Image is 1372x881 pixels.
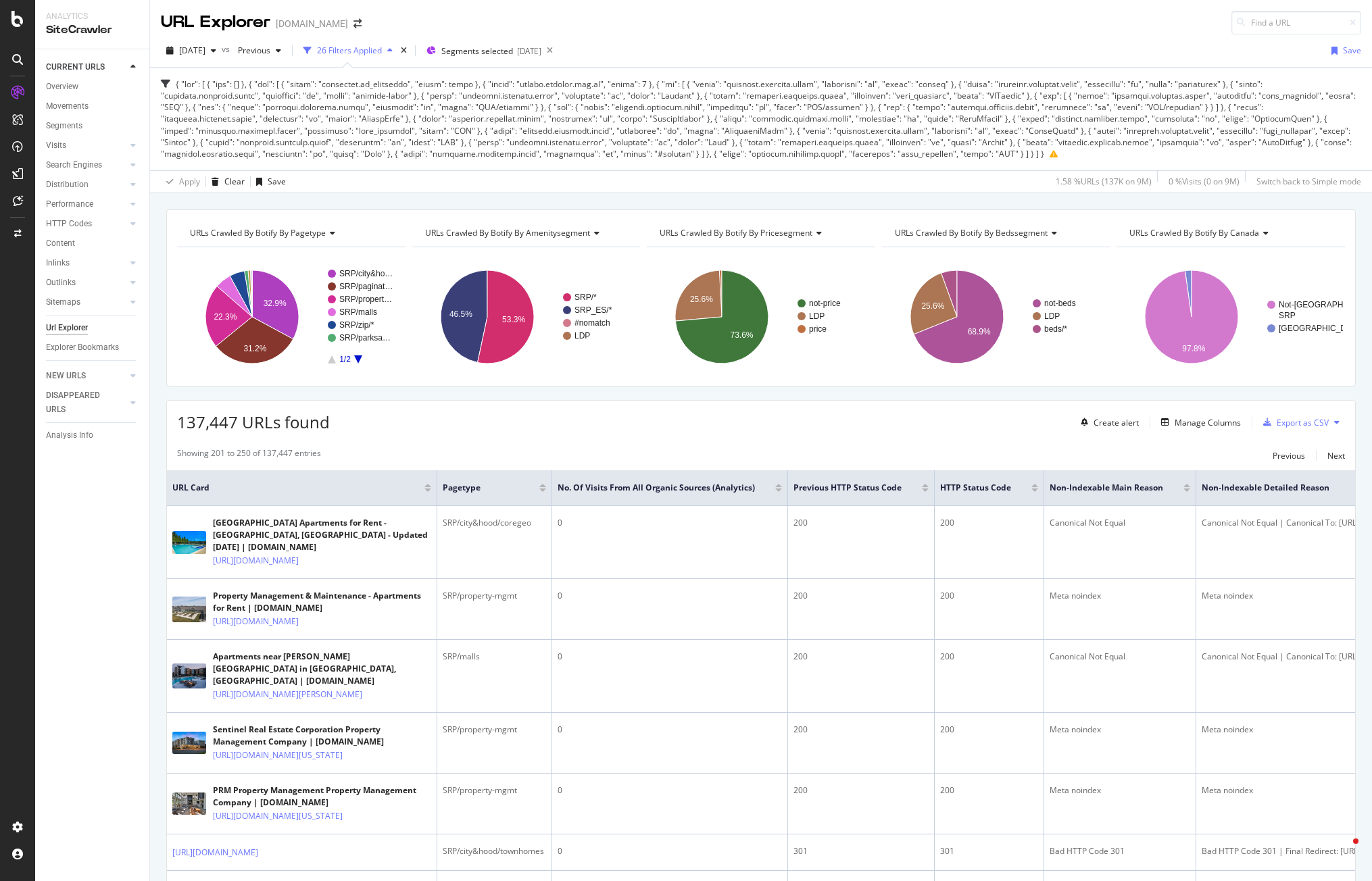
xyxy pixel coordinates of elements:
div: Save [268,176,286,187]
span: HTTP Status Code [940,482,1011,494]
text: [GEOGRAPHIC_DATA] [1279,324,1363,333]
div: 0 [558,784,782,797]
div: DISAPPEARED URLS [46,388,114,417]
a: Segments [46,119,140,133]
div: Movements [46,99,89,114]
svg: A chart. [882,258,1108,376]
text: SRP/parksa… [339,333,391,343]
div: SRP/property-mgmt [443,724,546,736]
a: Url Explorer [46,321,140,335]
div: 0 [558,517,782,529]
div: Apartments near [PERSON_NAME][GEOGRAPHIC_DATA] in [GEOGRAPHIC_DATA], [GEOGRAPHIC_DATA] | [DOMAIN_... [213,651,431,687]
a: HTTP Codes [46,217,126,231]
h4: URLs Crawled By Botify By pricesegment [657,222,863,244]
text: 73.6% [731,330,754,340]
button: Clear [206,171,245,193]
a: Explorer Bookmarks [46,341,140,355]
div: SRP/city&hood/townhomes [443,845,546,857]
div: Manage Columns [1175,417,1241,428]
svg: A chart. [412,258,639,376]
div: PRM Property Management Property Management Company | [DOMAIN_NAME] [213,784,431,809]
text: 25.6% [921,301,944,311]
span: vs [222,43,232,55]
div: Switch back to Simple mode [1256,176,1361,187]
a: NEW URLS [46,369,126,383]
span: URL Card [172,482,421,494]
div: Bad HTTP Code 301 [1050,845,1190,857]
text: 32.9% [264,299,287,308]
div: 200 [793,517,929,529]
text: 22.3% [214,311,237,321]
div: 200 [940,724,1038,736]
span: pagetype [443,482,519,494]
span: No. of Visits from All Organic Sources (Analytics) [558,482,755,494]
div: [DATE] [517,45,541,57]
span: 2025 Sep. 5th [179,45,205,56]
text: SRP/propert… [339,295,392,304]
text: SRP/* [574,293,597,302]
img: main image [172,792,206,815]
text: SRP/zip/* [339,320,374,330]
div: 200 [940,651,1038,663]
button: Switch back to Simple mode [1251,171,1361,193]
text: 46.5% [449,309,472,319]
div: Analysis Info [46,428,93,443]
div: HTTP Codes [46,217,92,231]
div: Inlinks [46,256,70,270]
div: Sentinel Real Estate Corporation Property Management Company | [DOMAIN_NAME] [213,724,431,748]
a: Analysis Info [46,428,140,443]
img: main image [172,732,206,754]
text: #nomatch [574,318,610,328]
a: Performance [46,197,126,211]
div: Canonical Not Equal [1050,651,1190,663]
div: 0 % Visits ( 0 on 9M ) [1169,176,1240,187]
div: Meta noindex [1050,590,1190,602]
div: 0 [558,845,782,857]
a: [URL][DOMAIN_NAME][PERSON_NAME] [213,688,362,701]
button: Save [1326,40,1361,61]
h4: URLs Crawled By Botify By canada [1127,222,1333,244]
a: Search Engines [46,158,126,172]
div: 301 [940,845,1038,857]
text: SRP/paginat… [339,282,393,291]
div: Export as CSV [1277,417,1329,428]
div: Performance [46,197,93,211]
div: Apply [179,176,200,187]
text: 1/2 [339,355,351,364]
a: Content [46,236,140,251]
text: SRP [1279,311,1296,320]
div: Content [46,236,75,251]
button: Segments selected[DATE] [421,40,541,61]
div: Url Explorer [46,321,88,335]
span: Previous [232,45,270,56]
div: Explorer Bookmarks [46,341,119,355]
div: 26 Filters Applied [317,45,382,56]
a: Visits [46,139,126,153]
div: Distribution [46,178,89,192]
span: URLs Crawled By Botify By amenitysegment [425,227,590,238]
div: Outlinks [46,276,76,290]
svg: A chart. [647,258,873,376]
span: 137,447 URLs found [177,411,330,433]
a: Inlinks [46,256,126,270]
span: Segments selected [441,45,513,57]
span: URLs Crawled By Botify By canada [1129,227,1259,238]
div: 301 [793,845,929,857]
div: Property Management & Maintenance - Apartments for Rent | [DOMAIN_NAME] [213,590,431,614]
div: Showing 201 to 250 of 137,447 entries [177,447,321,463]
div: Save [1343,45,1361,56]
span: URLs Crawled By Botify By pricesegment [660,227,812,238]
input: Find a URL [1231,11,1361,34]
div: 200 [793,724,929,736]
text: 31.2% [243,344,266,353]
div: 200 [793,651,929,663]
div: Create alert [1094,417,1139,428]
img: main image [172,597,206,622]
button: 26 Filters Applied [298,40,398,61]
a: DISAPPEARED URLS [46,388,126,417]
a: [URL][DOMAIN_NAME] [172,846,258,859]
text: LDP [809,311,825,321]
div: A chart. [177,258,403,376]
button: Next [1327,447,1345,463]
